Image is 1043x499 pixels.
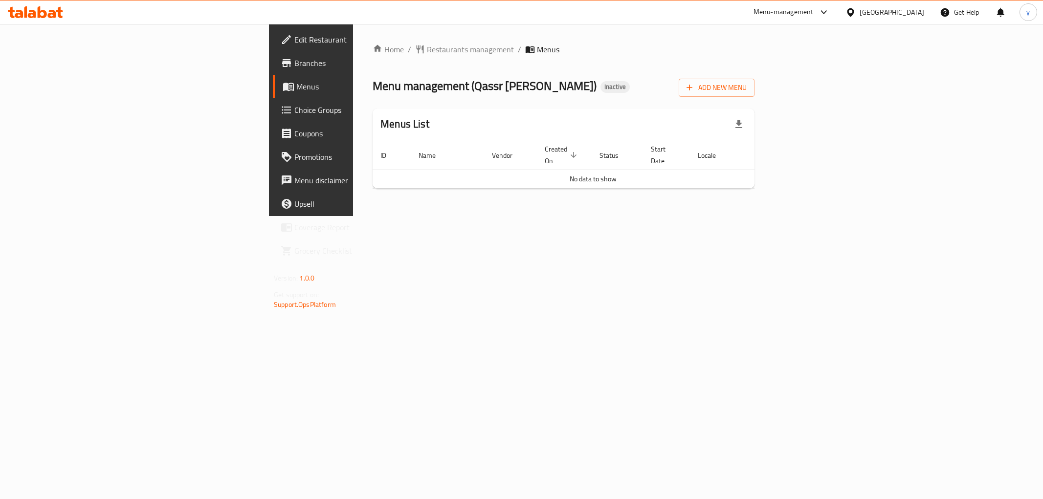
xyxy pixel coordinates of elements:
span: Version: [274,272,298,284]
span: Add New Menu [687,82,747,94]
li: / [518,43,521,55]
span: Promotions [294,151,435,163]
span: Menus [296,81,435,92]
a: Upsell [273,192,443,216]
nav: breadcrumb [373,43,755,55]
a: Choice Groups [273,98,443,122]
span: Choice Groups [294,104,435,116]
span: Created On [545,143,580,167]
div: [GEOGRAPHIC_DATA] [860,7,924,18]
span: 1.0.0 [299,272,314,284]
span: Grocery Checklist [294,245,435,257]
a: Branches [273,51,443,75]
span: Coupons [294,128,435,139]
span: Branches [294,57,435,69]
a: Support.OpsPlatform [274,298,336,311]
span: Locale [698,150,729,161]
span: Coverage Report [294,221,435,233]
span: Menu disclaimer [294,174,435,186]
a: Menu disclaimer [273,169,443,192]
a: Restaurants management [415,43,514,55]
span: Edit Restaurant [294,34,435,45]
span: Start Date [651,143,678,167]
a: Coupons [273,122,443,145]
a: Edit Restaurant [273,28,443,51]
span: No data to show [570,173,617,185]
span: Menus [537,43,559,55]
span: ID [380,150,399,161]
a: Coverage Report [273,216,443,239]
span: Get support on: [274,288,319,301]
span: Restaurants management [427,43,514,55]
span: Vendor [492,150,525,161]
button: Add New Menu [679,79,755,97]
div: Menu-management [754,6,814,18]
a: Menus [273,75,443,98]
h2: Menus List [380,117,429,131]
span: Name [419,150,448,161]
span: Inactive [600,83,630,91]
div: Inactive [600,81,630,93]
th: Actions [740,140,814,170]
span: y [1026,7,1030,18]
a: Promotions [273,145,443,169]
span: Menu management ( Qassr [PERSON_NAME] ) [373,75,597,97]
div: Export file [727,112,751,136]
table: enhanced table [373,140,814,189]
span: Upsell [294,198,435,210]
a: Grocery Checklist [273,239,443,262]
span: Status [599,150,631,161]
